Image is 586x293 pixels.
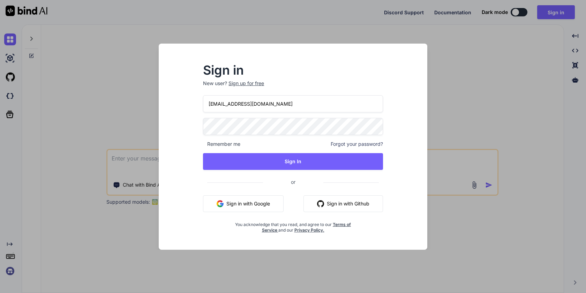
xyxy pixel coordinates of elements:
[233,218,353,233] div: You acknowledge that you read, and agree to our and our
[203,141,240,148] span: Remember me
[262,222,351,233] a: Terms of Service
[263,173,323,190] span: or
[303,195,383,212] button: Sign in with Github
[203,195,284,212] button: Sign in with Google
[203,95,383,112] input: Login or Email
[203,153,383,170] button: Sign In
[317,200,324,207] img: github
[294,227,324,233] a: Privacy Policy.
[228,80,264,87] div: Sign up for free
[203,80,383,95] p: New user?
[203,65,383,76] h2: Sign in
[217,200,224,207] img: google
[331,141,383,148] span: Forgot your password?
